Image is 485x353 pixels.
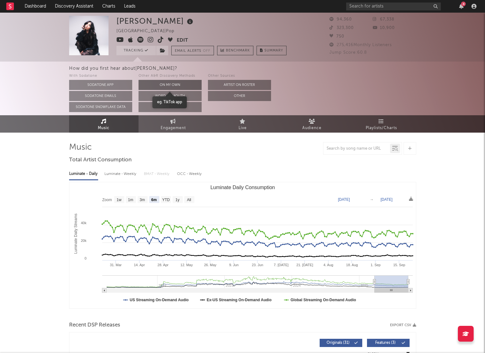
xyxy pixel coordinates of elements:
div: Other A&R Discovery Methods [139,72,202,80]
text: → [370,197,374,202]
text: 18. Aug [346,263,358,267]
span: 323,300 [329,26,354,30]
a: Playlists/Charts [347,115,416,133]
span: Live [239,124,247,132]
div: With Sodatone [69,72,132,80]
svg: Luminate Daily Consumption [69,182,416,308]
div: OCC - Weekly [177,169,202,179]
button: Originals(31) [320,339,362,347]
span: Jump Score: 60.8 [329,51,367,55]
button: Word Of Mouth [139,91,202,101]
button: On My Own [139,80,202,90]
em: Off [203,49,210,53]
text: 23. Jun [251,263,263,267]
text: 1. Sep [370,263,381,267]
span: 67,338 [373,17,394,21]
text: 1m [128,198,133,202]
text: 3m [139,198,145,202]
text: 28. Apr [157,263,169,267]
div: Luminate - Weekly [104,169,138,179]
text: 7. [DATE] [274,263,288,267]
a: Audience [277,115,347,133]
text: 0 [84,256,86,260]
span: Total Artist Consumption [69,156,132,164]
span: Playlists/Charts [366,124,397,132]
a: Benchmark [217,46,253,55]
a: Live [208,115,277,133]
text: Luminate Daily Streams [73,213,78,254]
text: 4. Aug [323,263,333,267]
span: Music [98,124,109,132]
button: Email AlertsOff [171,46,214,55]
text: [DATE] [338,197,350,202]
span: Audience [302,124,322,132]
a: Music [69,115,139,133]
div: Other Sources [208,72,271,80]
button: Edit [177,37,188,45]
text: 21. [DATE] [296,263,313,267]
div: [GEOGRAPHIC_DATA] | Pop [116,27,182,35]
text: [DATE] [381,197,393,202]
text: 40k [81,221,86,225]
text: 14. Apr [134,263,145,267]
button: Features(3) [367,339,410,347]
span: 750 [329,34,344,39]
text: 12. May [180,263,193,267]
button: Sodatone App [69,80,132,90]
div: 4 [461,2,466,6]
span: Summary [264,49,283,52]
button: Tracking [116,46,156,55]
text: US Streaming On-Demand Audio [130,298,189,302]
text: 6m [151,198,157,202]
div: [PERSON_NAME] [116,16,195,26]
span: Features ( 3 ) [371,341,400,345]
button: Summary [257,46,287,55]
button: Export CSV [390,323,416,327]
button: Artist on Roster [208,80,271,90]
text: All [187,198,191,202]
button: Other [208,91,271,101]
span: 94,360 [329,17,352,21]
button: Sodatone Snowflake Data [69,102,132,112]
text: Luminate Daily Consumption [210,185,275,190]
button: Other Tools [139,102,202,112]
div: Luminate - Daily [69,169,98,179]
span: Originals ( 31 ) [324,341,353,345]
text: 9. Jun [229,263,239,267]
span: 10,900 [373,26,395,30]
text: 1w [116,198,121,202]
a: Engagement [139,115,208,133]
text: Zoom [102,198,112,202]
span: Engagement [161,124,186,132]
span: Recent DSP Releases [69,321,120,329]
button: 4 [459,4,464,9]
span: Benchmark [226,47,250,55]
text: 1y [175,198,180,202]
span: 275,416 Monthly Listeners [329,43,392,47]
text: 20k [81,239,86,242]
input: Search by song name or URL [323,146,390,151]
text: 26. May [204,263,216,267]
input: Search for artists [346,3,441,10]
button: Sodatone Emails [69,91,132,101]
text: Global Streaming On-Demand Audio [290,298,356,302]
text: 15. Sep [393,263,405,267]
text: Ex-US Streaming On-Demand Audio [206,298,271,302]
text: YTD [162,198,169,202]
text: 31. Mar [110,263,122,267]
